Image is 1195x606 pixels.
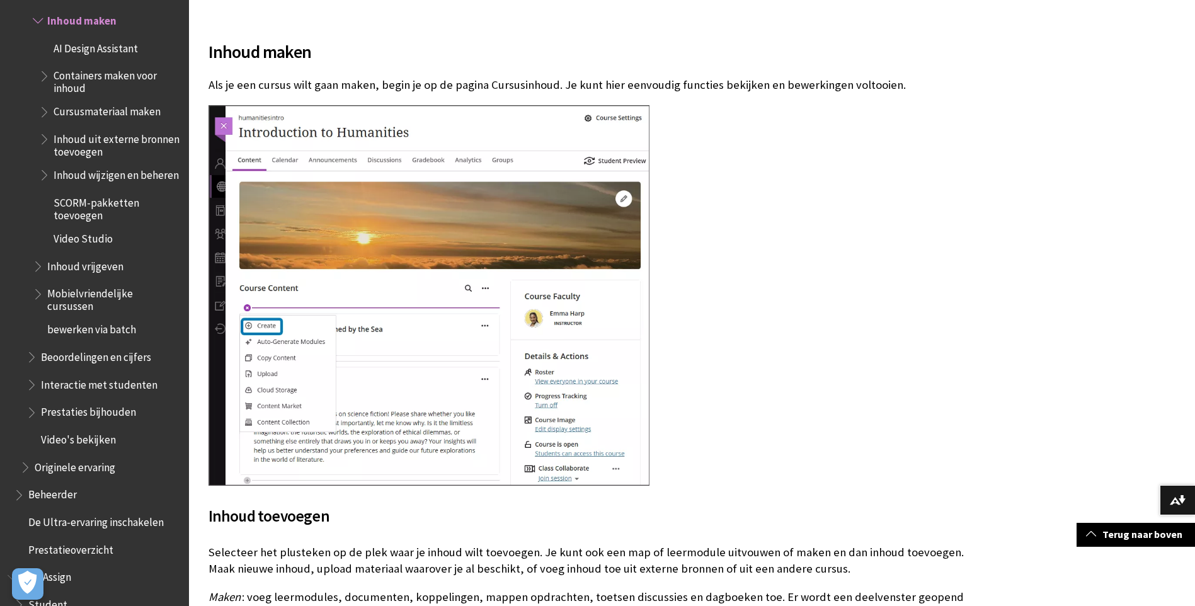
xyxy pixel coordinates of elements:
[35,457,115,474] span: Originele ervaring
[47,256,123,273] span: Inhoud vrijgeven
[28,539,113,556] span: Prestatieoverzicht
[209,590,241,604] span: Maken
[209,23,990,65] h2: Inhoud maken
[47,319,136,336] span: bewerken via batch
[209,544,990,577] p: Selecteer het plusteken op de plek waar je inhoud wilt toevoegen. Je kunt ook een map of leermodu...
[41,429,116,446] span: Video's bekijken
[28,484,77,501] span: Beheerder
[54,38,138,55] span: AI Design Assistant
[28,512,164,529] span: De Ultra-ervaring inschakelen
[54,66,180,95] span: Containers maken voor inhoud
[209,105,649,486] img: Course Content page. The plus sign menu is maximized to show all the options.
[41,346,151,363] span: Beoordelingen en cijfers
[54,192,180,222] span: SCORM-pakketten toevoegen
[1077,523,1195,546] a: Terug naar boven
[22,567,71,584] span: SafeAssign
[47,10,117,27] span: Inhoud maken
[41,374,157,391] span: Interactie met studenten
[209,506,329,526] span: Inhoud toevoegen
[209,77,990,93] p: Als je een cursus wilt gaan maken, begin je op de pagina Cursusinhoud. Je kunt hier eenvoudig fun...
[54,129,180,158] span: Inhoud uit externe bronnen toevoegen
[54,228,113,245] span: Video Studio
[41,402,136,419] span: Prestaties bijhouden
[12,568,43,600] button: Open Preferences
[54,101,161,118] span: Cursusmateriaal maken
[54,164,179,181] span: Inhoud wijzigen en beheren
[47,283,180,313] span: Mobielvriendelijke cursussen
